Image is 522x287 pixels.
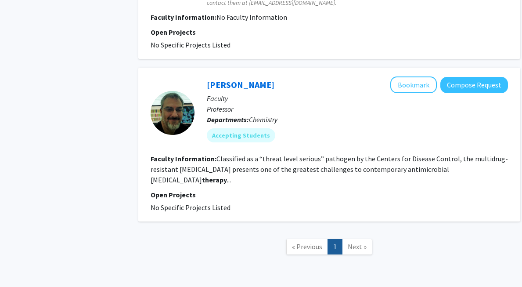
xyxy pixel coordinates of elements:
[138,230,520,266] nav: Page navigation
[151,154,216,163] b: Faculty Information:
[151,189,508,200] p: Open Projects
[292,242,322,251] span: « Previous
[151,203,230,212] span: No Specific Projects Listed
[202,175,227,184] b: therapy
[207,93,508,104] p: Faculty
[151,154,508,184] fg-read-more: Classified as a “threat level serious” pathogen by the Centers for Disease Control, the multidrug...
[286,239,328,254] a: Previous Page
[207,79,274,90] a: [PERSON_NAME]
[342,239,372,254] a: Next Page
[390,76,437,93] button: Add Brad Wallar to Bookmarks
[7,247,37,280] iframe: Chat
[207,115,249,124] b: Departments:
[207,104,508,114] p: Professor
[440,77,508,93] button: Compose Request to Brad Wallar
[151,27,508,37] p: Open Projects
[151,13,216,22] b: Faculty Information:
[207,128,275,142] mat-chip: Accepting Students
[328,239,342,254] a: 1
[216,13,287,22] span: No Faculty Information
[348,242,367,251] span: Next »
[151,40,230,49] span: No Specific Projects Listed
[249,115,277,124] span: Chemistry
